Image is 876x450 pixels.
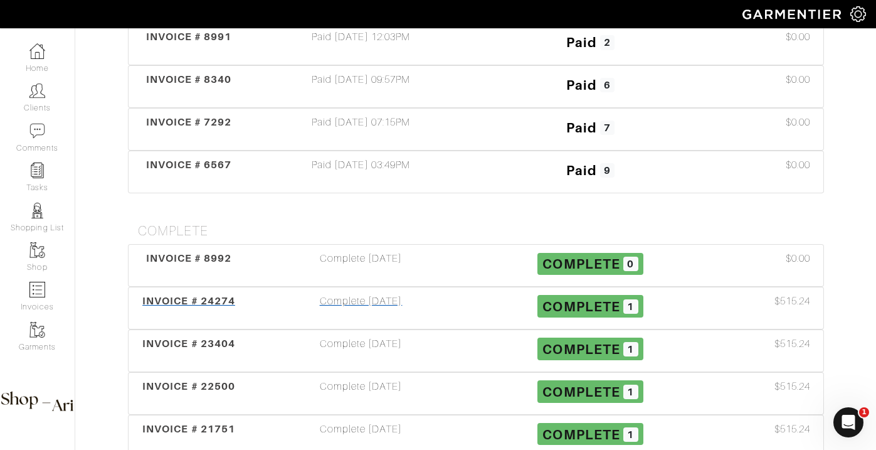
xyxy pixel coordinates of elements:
[542,256,620,272] span: Complete
[128,65,824,108] a: INVOICE # 8340 Paid [DATE] 09:57PM Paid 6 $0.00
[29,282,45,297] img: orders-icon-0abe47150d42831381b5fb84f609e132dff9fe21cb692f30cb5eec754e2cba89.png
[246,379,476,408] div: Complete [DATE]
[146,116,232,128] span: INVOICE # 7292
[142,295,235,307] span: INVOICE # 24274
[542,384,620,400] span: Complete
[833,407,863,437] iframe: Intercom live chat
[786,115,810,130] span: $0.00
[246,115,476,144] div: Paid [DATE] 07:15PM
[736,3,850,25] img: garmentier-logo-header-white-b43fb05a5012e4ada735d5af1a66efaba907eab6374d6393d1fbf88cb4ef424d.png
[786,158,810,173] span: $0.00
[142,338,235,350] span: INVOICE # 23404
[29,43,45,59] img: dashboard-icon-dbcd8f5a0b271acd01030246c82b418ddd0df26cd7fceb0bd07c9910d44c42f6.png
[246,72,476,101] div: Paid [DATE] 09:57PM
[128,108,824,151] a: INVOICE # 7292 Paid [DATE] 07:15PM Paid 7 $0.00
[623,299,638,314] span: 1
[623,257,638,272] span: 0
[246,294,476,323] div: Complete [DATE]
[146,31,232,43] span: INVOICE # 8991
[246,336,476,365] div: Complete [DATE]
[850,6,866,22] img: gear-icon-white-bd11855cb880d31180b6d7d6211b90ccbf57a29d726f0c71d8c61bd08dd39cc2.png
[623,427,638,442] span: 1
[623,385,638,400] span: 1
[859,407,869,417] span: 1
[142,423,235,435] span: INVOICE # 21751
[29,123,45,139] img: comment-icon-a0a6a9ef722e966f86d9cbdc48e553b5cf19dbc54f86b18d962a5391bc8f6eb6.png
[600,78,615,93] span: 6
[29,203,45,218] img: stylists-icon-eb353228a002819b7ec25b43dbf5f0378dd9e0616d9560372ff212230b889e62.png
[246,251,476,280] div: Complete [DATE]
[138,223,824,239] h4: Complete
[146,252,232,264] span: INVOICE # 8992
[600,163,615,178] span: 9
[600,35,615,50] span: 2
[786,72,810,87] span: $0.00
[29,322,45,338] img: garments-icon-b7da505a4dc4fd61783c78ac3ca0ef83fa9d6f193b1c9dc38574b1d14d53ca28.png
[623,342,638,357] span: 1
[29,242,45,258] img: garments-icon-b7da505a4dc4fd61783c78ac3ca0ef83fa9d6f193b1c9dc38574b1d14d53ca28.png
[146,159,232,171] span: INVOICE # 6567
[566,77,597,93] span: Paid
[128,287,824,329] a: INVOICE # 24274 Complete [DATE] Complete 1 $515.24
[128,23,824,65] a: INVOICE # 8991 Paid [DATE] 12:03PM Paid 2 $0.00
[142,380,235,392] span: INVOICE # 22500
[128,329,824,372] a: INVOICE # 23404 Complete [DATE] Complete 1 $515.24
[566,35,597,50] span: Paid
[774,422,810,437] span: $515.24
[786,251,810,266] span: $0.00
[566,163,597,178] span: Paid
[246,158,476,186] div: Paid [DATE] 03:49PM
[246,29,476,58] div: Paid [DATE] 12:03PM
[128,372,824,415] a: INVOICE # 22500 Complete [DATE] Complete 1 $515.24
[146,73,232,85] span: INVOICE # 8340
[29,163,45,178] img: reminder-icon-8004d30b9f0a5d33ae49ab947aed9ed385cf756f9e5892f1edd6e32f2345188e.png
[774,379,810,394] span: $515.24
[774,336,810,351] span: $515.24
[542,299,620,314] span: Complete
[128,151,824,193] a: INVOICE # 6567 Paid [DATE] 03:49PM Paid 9 $0.00
[566,120,597,136] span: Paid
[542,426,620,442] span: Complete
[29,83,45,99] img: clients-icon-6bae9207a08558b7cb47a8932f037763ab4055f8c8b6bfacd5dc20c3e0201464.png
[774,294,810,309] span: $515.24
[786,29,810,45] span: $0.00
[600,121,615,136] span: 7
[542,341,620,357] span: Complete
[128,244,824,287] a: INVOICE # 8992 Complete [DATE] Complete 0 $0.00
